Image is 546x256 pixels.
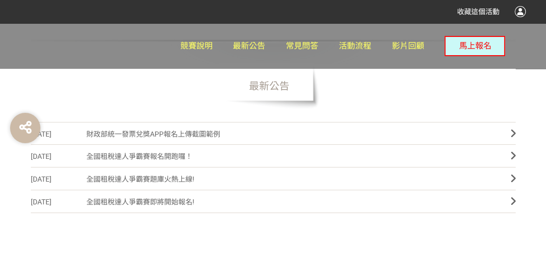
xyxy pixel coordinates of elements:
[86,123,495,146] span: 財政部統一發票兌獎APP報名上傳截圖範例
[233,41,265,51] span: 最新公告
[219,63,320,109] span: 最新公告
[459,41,491,51] span: 馬上報名
[392,41,424,51] span: 影片回顧
[31,145,86,168] span: [DATE]
[392,23,424,69] a: 影片回顧
[86,191,495,214] span: 全國租稅達人爭霸賽即將開始報名!
[180,23,213,69] a: 競賽說明
[31,167,516,190] a: [DATE]全國租稅達人爭霸賽題庫火熱上線!
[31,122,516,145] a: [DATE]財政部統一發票兌獎APP報名上傳截圖範例
[286,23,318,69] a: 常見問答
[31,190,516,213] a: [DATE]全國租稅達人爭霸賽即將開始報名!
[286,41,318,51] span: 常見問答
[31,145,516,167] a: [DATE]全國租稅達人爭霸賽報名開跑囉！
[180,41,213,51] span: 競賽說明
[86,168,495,191] span: 全國租稅達人爭霸賽題庫火熱上線!
[339,23,371,69] a: 活動流程
[339,41,371,51] span: 活動流程
[86,145,495,168] span: 全國租稅達人爭霸賽報名開跑囉！
[444,36,505,56] button: 馬上報名
[31,123,86,146] span: [DATE]
[233,23,265,69] a: 最新公告
[31,191,86,214] span: [DATE]
[31,168,86,191] span: [DATE]
[457,8,500,16] span: 收藏這個活動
